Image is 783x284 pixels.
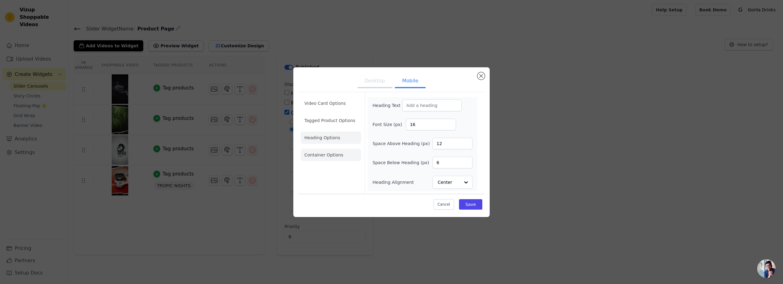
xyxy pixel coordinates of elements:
[372,179,415,185] label: Heading Alignment
[757,259,776,278] div: Chat abierto
[459,199,482,210] button: Save
[395,75,426,88] button: Mobile
[301,97,361,109] li: Video Card Options
[372,121,406,128] label: Font Size (px)
[301,132,361,144] li: Heading Options
[372,140,430,147] label: Space Above Heading (px)
[372,160,429,166] label: Space Below Heading (px)
[402,100,462,111] input: Add a heading
[372,102,402,108] label: Heading Text
[434,199,454,210] button: Cancel
[357,75,392,88] button: Desktop
[477,72,485,80] button: Close modal
[301,149,361,161] li: Container Options
[301,114,361,127] li: Tagged Product Options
